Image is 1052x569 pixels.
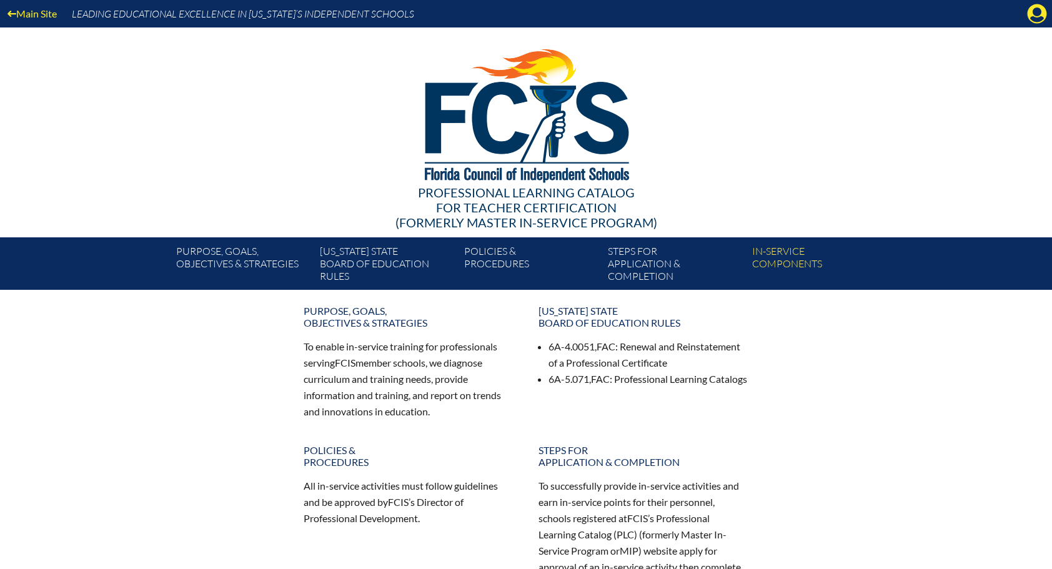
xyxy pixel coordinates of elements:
[1027,4,1047,24] svg: Manage account
[548,339,748,371] li: 6A-4.0051, : Renewal and Reinstatement of a Professional Certificate
[531,439,756,473] a: Steps forapplication & completion
[304,478,514,527] p: All in-service activities must follow guidelines and be approved by ’s Director of Professional D...
[388,496,409,508] span: FCIS
[296,439,521,473] a: Policies &Procedures
[627,512,648,524] span: FCIS
[296,300,521,334] a: Purpose, goals,objectives & strategies
[603,242,747,290] a: Steps forapplication & completion
[315,242,459,290] a: [US_STATE] StateBoard of Education rules
[747,242,891,290] a: In-servicecomponents
[531,300,756,334] a: [US_STATE] StateBoard of Education rules
[436,200,617,215] span: for Teacher Certification
[171,242,315,290] a: Purpose, goals,objectives & strategies
[166,185,886,230] div: Professional Learning Catalog (formerly Master In-service Program)
[617,528,634,540] span: PLC
[620,545,638,557] span: MIP
[2,5,62,22] a: Main Site
[591,373,610,385] span: FAC
[459,242,603,290] a: Policies &Procedures
[397,27,655,198] img: FCISlogo221.eps
[548,371,748,387] li: 6A-5.071, : Professional Learning Catalogs
[597,340,615,352] span: FAC
[304,339,514,419] p: To enable in-service training for professionals serving member schools, we diagnose curriculum an...
[335,357,355,369] span: FCIS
